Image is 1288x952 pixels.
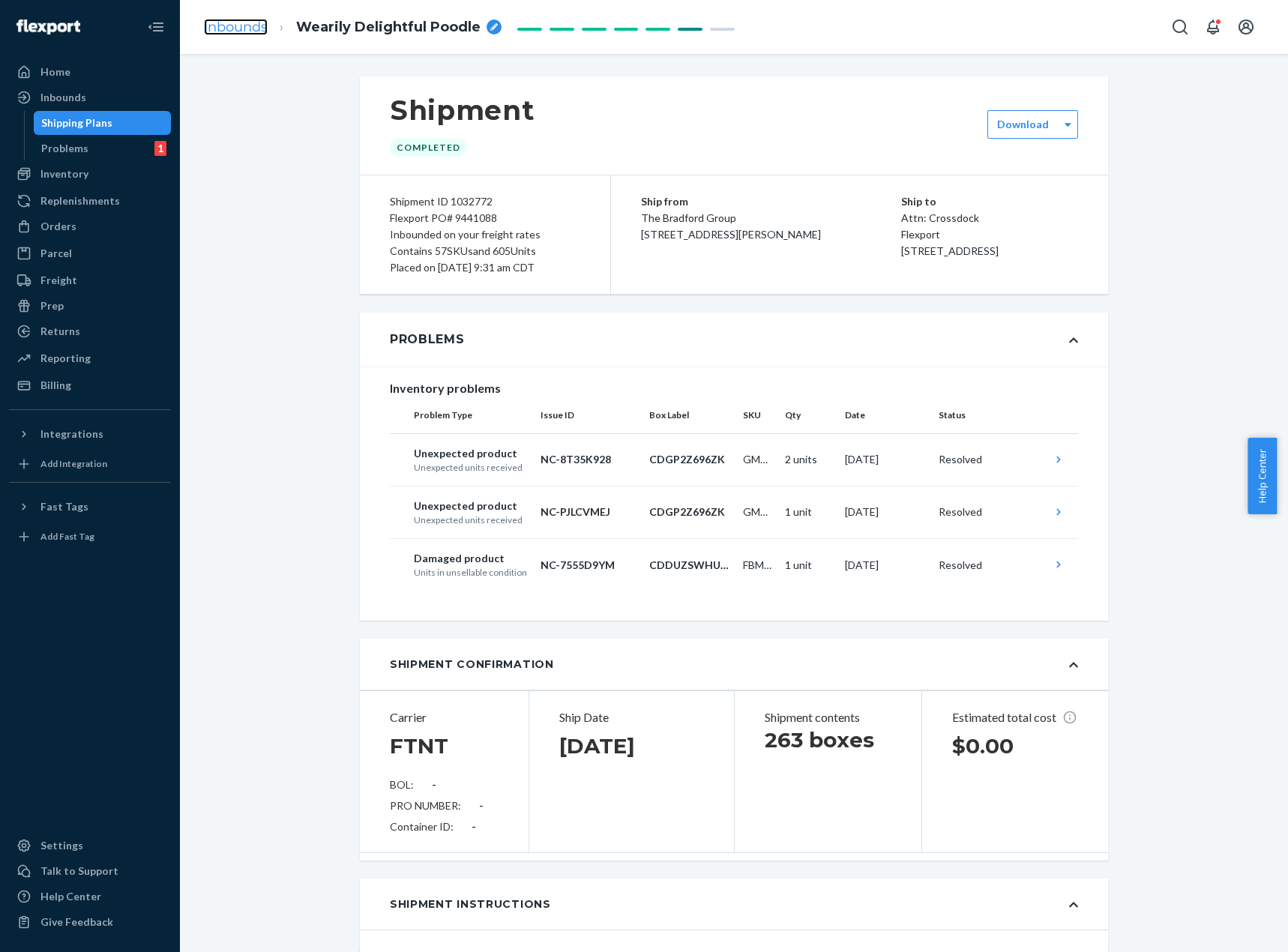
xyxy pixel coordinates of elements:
[40,351,91,366] div: Reporting
[414,498,529,513] p: Unexpected product
[40,246,72,261] div: Parcel
[9,346,171,370] a: Reporting
[559,709,704,726] p: Ship Date
[9,422,171,446] button: Integrations
[901,244,999,257] span: [STREET_ADDRESS]
[779,433,839,486] td: 2 units
[737,397,779,433] th: SKU
[9,452,171,476] a: Add Integration
[390,94,535,126] h1: Shipment
[839,538,933,591] td: [DATE]
[34,136,172,160] a: Problems1
[9,162,171,186] a: Inventory
[40,427,103,442] div: Integrations
[901,226,1079,243] p: Flexport
[641,193,901,210] p: Ship from
[390,397,535,433] th: Problem Type
[9,214,171,238] a: Orders
[414,461,529,474] p: Unexpected units received
[9,859,171,883] a: Talk to Support
[901,210,1079,226] p: Attn: Crossdock
[41,141,88,156] div: Problems
[939,558,1039,573] div: Resolved
[779,538,839,591] td: 1 unit
[1198,12,1228,42] button: Open notifications
[141,12,171,42] button: Close Navigation
[414,513,529,526] p: Unexpected units received
[649,558,731,573] p: CDDUZSWHUHJ
[472,819,476,834] div: -
[9,885,171,909] a: Help Center
[9,241,171,265] a: Parcel
[390,897,551,912] div: Shipment Instructions
[839,486,933,538] td: [DATE]
[765,709,891,726] p: Shipment contents
[939,452,1039,467] div: Resolved
[40,499,88,514] div: Fast Tags
[9,525,171,549] a: Add Fast Tag
[765,726,891,753] h1: 263 boxes
[296,18,481,37] span: Wearily Delightful Poodle
[390,138,467,157] div: Completed
[641,211,821,241] span: The Bradford Group [STREET_ADDRESS][PERSON_NAME]
[40,889,101,904] div: Help Center
[997,117,1049,132] label: Download
[901,193,1079,210] p: Ship to
[40,530,94,543] div: Add Fast Tag
[541,558,637,573] p: NC-7555D9YM
[1231,12,1261,42] button: Open account menu
[643,397,737,433] th: Box Label
[649,504,731,519] p: CDGP2Z696ZK
[432,777,436,792] div: -
[9,60,171,84] a: Home
[1165,12,1195,42] button: Open Search Box
[390,210,580,226] div: Flexport PO# 9441088
[737,433,779,486] td: GM24_NightmareTrain20_0123581020
[390,732,448,759] h1: FTNT
[390,798,499,813] div: PRO NUMBER:
[390,259,580,276] div: Placed on [DATE] 9:31 am CDT
[779,397,839,433] th: Qty
[939,504,1039,519] div: Resolved
[40,273,77,288] div: Freight
[40,219,76,234] div: Orders
[414,566,529,579] p: Units in unsellable condition
[1248,438,1277,514] span: Help Center
[839,397,933,433] th: Date
[390,819,499,834] div: Container ID:
[535,397,643,433] th: Issue ID
[952,732,1079,759] h1: $0.00
[414,446,529,461] p: Unexpected product
[34,111,172,135] a: Shipping Plans
[40,193,120,208] div: Replenishments
[9,268,171,292] a: Freight
[390,657,554,672] div: Shipment Confirmation
[9,495,171,519] button: Fast Tags
[779,486,839,538] td: 1 unit
[390,193,580,210] div: Shipment ID 1032772
[40,457,107,470] div: Add Integration
[40,915,113,930] div: Give Feedback
[40,90,86,105] div: Inbounds
[390,709,499,726] p: Carrier
[40,378,71,393] div: Billing
[40,324,80,339] div: Returns
[40,298,64,313] div: Prep
[40,838,83,853] div: Settings
[390,379,1078,397] div: Inventory problems
[9,85,171,109] a: Inbounds
[40,166,88,181] div: Inventory
[9,910,171,934] button: Give Feedback
[192,5,514,49] ol: breadcrumbs
[154,141,166,156] div: 1
[16,19,80,34] img: Flexport logo
[9,834,171,858] a: Settings
[541,504,637,519] p: NC-PJLCVMEJ
[559,732,635,759] h1: [DATE]
[9,294,171,318] a: Prep
[390,777,499,792] div: BOL:
[933,397,1045,433] th: Status
[737,538,779,591] td: FBMGM63_CiaraWithOutfitSet_0303009002
[649,452,731,467] p: CDGP2Z696ZK
[479,798,484,813] div: -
